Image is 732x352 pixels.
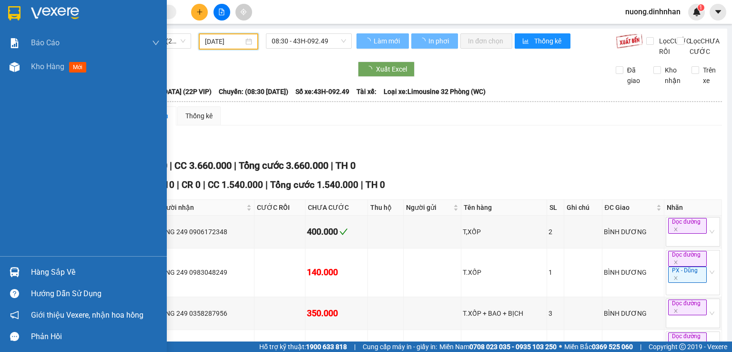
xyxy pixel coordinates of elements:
[272,34,346,48] span: 08:30 - 43H-092.49
[358,62,415,77] button: Xuất Excel
[564,200,602,216] th: Ghi chú
[515,33,570,49] button: bar-chartThống kê
[239,160,328,171] span: Tổng cước 3.660.000
[714,8,722,16] span: caret-down
[668,332,707,348] span: Dọc đường
[307,307,366,320] div: 350.000
[205,36,243,47] input: 12/09/2025
[10,62,20,72] img: warehouse-icon
[686,36,722,57] span: Lọc CHƯA CƯỚC
[463,227,545,237] div: T,XỐP
[203,179,205,190] span: |
[699,65,722,86] span: Trên xe
[31,287,160,301] div: Hướng dẫn sử dụng
[305,200,367,216] th: CHƯA CƯỚC
[522,38,530,45] span: bar-chart
[623,65,647,86] span: Đã giao
[213,4,230,21] button: file-add
[564,342,633,352] span: Miền Bắc
[31,309,143,321] span: Giới thiệu Vexere, nhận hoa hồng
[368,200,404,216] th: Thu hộ
[157,308,253,319] div: DŨNG 249 0358287956
[692,8,701,16] img: icon-new-feature
[158,202,244,213] span: Người nhận
[439,342,557,352] span: Miền Nam
[339,228,348,236] span: check
[549,308,562,319] div: 3
[31,265,160,280] div: Hàng sắp về
[428,36,450,46] span: In phơi
[10,289,19,298] span: question-circle
[605,202,654,213] span: ĐC Giao
[463,341,545,351] div: 2 T.XỐP + BAO
[69,62,86,72] span: mới
[547,200,564,216] th: SL
[366,179,385,190] span: TH 0
[604,227,662,237] div: BÌNH DƯƠNG
[673,260,678,265] span: close
[668,218,707,234] span: Dọc đường
[640,342,641,352] span: |
[460,33,512,49] button: In đơn chọn
[698,4,704,11] sup: 1
[549,267,562,278] div: 1
[356,33,409,49] button: Làm mới
[592,343,633,351] strong: 0369 525 060
[196,9,203,15] span: plus
[673,276,678,280] span: close
[191,4,208,21] button: plus
[31,330,160,344] div: Phản hồi
[31,37,60,49] span: Báo cáo
[604,267,662,278] div: BÌNH DƯƠNG
[10,311,19,320] span: notification
[668,267,707,282] span: PX - Dũng
[616,33,643,49] img: 9k=
[463,267,545,278] div: T.XỐP
[174,160,232,171] span: CC 3.660.000
[673,341,678,346] span: close
[259,342,347,352] span: Hỗ trợ kỹ thuật:
[10,38,20,48] img: solution-icon
[307,266,366,279] div: 140.000
[170,160,172,171] span: |
[534,36,563,46] span: Thống kê
[208,179,263,190] span: CC 1.540.000
[254,200,306,216] th: CƯỚC RỒI
[384,86,486,97] span: Loại xe: Limousine 32 Phòng (WC)
[618,6,688,18] span: nuong.dinhnhan
[219,86,288,97] span: Chuyến: (08:30 [DATE])
[234,160,236,171] span: |
[31,62,64,71] span: Kho hàng
[235,4,252,21] button: aim
[461,200,547,216] th: Tên hàng
[307,225,366,238] div: 400.000
[152,39,160,47] span: down
[295,86,349,97] span: Số xe: 43H-092.49
[406,202,451,213] span: Người gửi
[366,66,376,72] span: loading
[157,267,253,278] div: DŨNG 249 0983048249
[559,345,562,349] span: ⚪️
[335,160,356,171] span: TH 0
[10,267,20,277] img: warehouse-icon
[655,36,692,57] span: Lọc CƯỚC RỒI
[306,343,347,351] strong: 1900 633 818
[10,332,19,341] span: message
[419,38,427,44] span: loading
[463,308,545,319] div: T.XỐP + BAO + BỊCH
[673,227,678,232] span: close
[469,343,557,351] strong: 0708 023 035 - 0935 103 250
[240,9,247,15] span: aim
[604,341,662,351] div: BÌNH DƯƠNG
[185,111,213,121] div: Thống kê
[354,342,356,352] span: |
[157,227,253,237] div: DŨNG 249 0906172348
[376,64,407,74] span: Xuất Excel
[265,179,268,190] span: |
[157,341,253,351] div: DŨNG 249 0907901456
[679,343,686,350] span: copyright
[361,179,363,190] span: |
[374,36,401,46] span: Làm mới
[270,179,358,190] span: Tổng cước 1.540.000
[363,342,437,352] span: Cung cấp máy in - giấy in:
